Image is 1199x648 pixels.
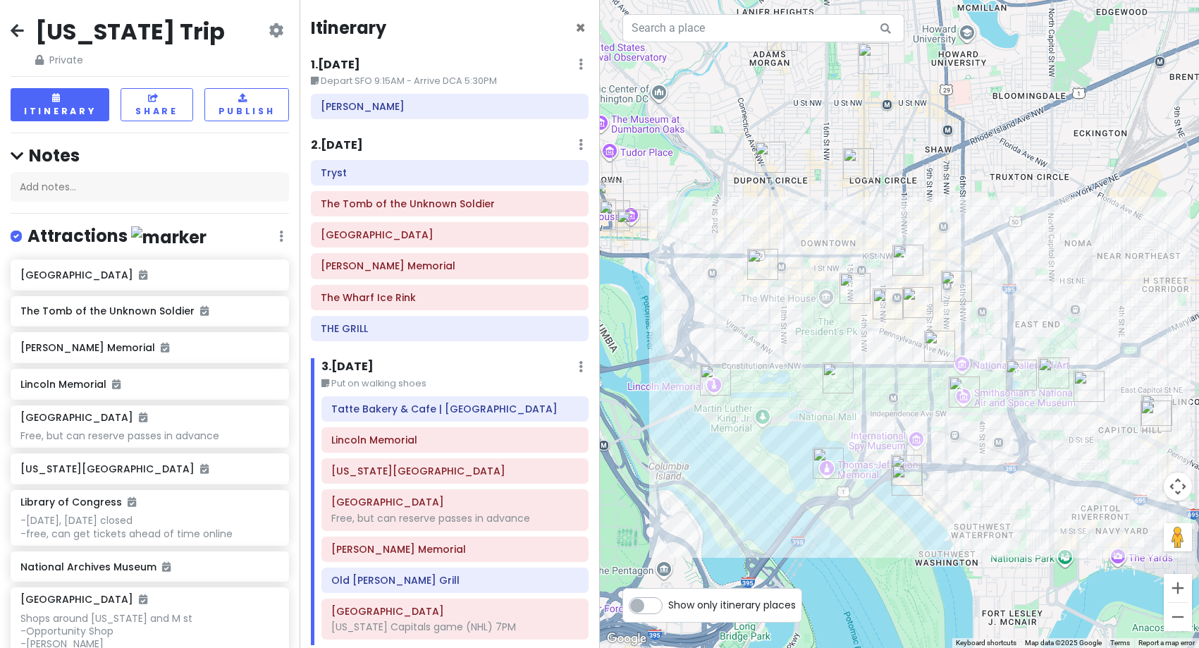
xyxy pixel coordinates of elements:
h6: [PERSON_NAME] Memorial [20,341,278,354]
h6: Lincoln Memorial [331,434,579,446]
div: Thomas Jefferson Memorial [813,448,844,479]
button: Zoom in [1164,574,1192,602]
div: Georgetown [599,200,630,231]
h6: Ulysses S. Grant Memorial [331,543,579,556]
div: Eastern Market [1141,395,1172,426]
small: Depart SFO 9:15AM - Arrive DCA 5:30PM [311,74,588,88]
div: -[DATE], [DATE] closed -free, can get tickets ahead of time online [20,514,278,539]
h6: Tryst [321,166,579,179]
button: Close [575,20,586,37]
h4: Itinerary [311,17,386,39]
div: Logan Tavern [843,148,874,179]
h6: Library of Congress [20,496,136,508]
div: United States Capitol [1038,357,1069,389]
div: Old Ebbitt Grill [840,273,871,304]
button: Drag Pegman onto the map to open Street View [1164,523,1192,551]
h6: Old Ebbitt Grill [331,574,579,587]
div: Lincoln Memorial [700,365,731,396]
h6: [GEOGRAPHIC_DATA] [20,269,278,281]
div: Capitol Hill Books [1140,401,1172,432]
span: Map data ©2025 Google [1025,639,1102,647]
button: Share [121,88,192,121]
div: Tatte Bakery & Cafe | City Center [892,245,923,276]
div: Free, but can reserve passes in advance [331,512,579,525]
h6: [GEOGRAPHIC_DATA] [20,411,147,424]
div: DC Holiday Market at Dupont Circle [755,142,786,173]
button: Publish [204,88,289,121]
h6: The Wharf Ice Rink [321,291,579,304]
h4: Attractions [27,225,207,248]
h6: Capital One Arena [331,605,579,618]
i: Added to itinerary [139,412,147,422]
i: Added to itinerary [200,306,209,316]
span: Show only itinerary places [668,597,796,613]
i: Added to itinerary [161,343,169,353]
a: Report a map error [1138,639,1195,647]
h6: Washington Monument [331,465,579,477]
input: Search a place [622,14,904,42]
h6: [GEOGRAPHIC_DATA] [20,593,147,606]
span: Close itinerary [575,16,586,39]
h6: The Tomb of the Unknown Soldier [321,197,579,210]
img: Google [603,630,650,648]
i: Added to itinerary [162,562,171,572]
span: Private [35,52,225,68]
div: Add notes... [11,172,289,202]
button: Itinerary [11,88,109,121]
div: Martin's Tavern [593,181,624,212]
div: Tryst [767,20,798,51]
h6: Arlington National Cemetery [321,228,579,241]
div: Ulysses S. Grant Memorial [1006,360,1037,391]
div: Warner Theatre [873,288,904,319]
i: Added to itinerary [139,270,147,280]
h6: 1 . [DATE] [311,58,360,73]
a: Open this area in Google Maps (opens a new window) [603,630,650,648]
button: Zoom out [1164,603,1192,631]
img: marker [131,226,207,248]
small: Put on walking shoes [321,377,588,391]
div: Founding Farmers DC [747,249,778,280]
i: Added to itinerary [128,497,136,507]
h6: 3 . [DATE] [321,360,374,374]
i: Added to itinerary [139,594,147,604]
h6: Smithsonian National Air and Space Museum [331,496,579,508]
div: Library of Congress [1074,371,1105,402]
div: Maydan [858,43,889,74]
div: The Wharf Ice Rink [892,465,923,496]
div: Capital One Arena [941,271,972,302]
h4: Notes [11,145,289,166]
h6: 2 . [DATE] [311,138,363,153]
div: [US_STATE] Capitals game (NHL) 7PM [331,621,579,633]
h6: Tatte Bakery & Cafe | City Center [331,403,579,415]
div: Olfactory NYC [585,199,616,230]
h6: THE GRILL [321,322,579,335]
h6: [US_STATE][GEOGRAPHIC_DATA] [20,463,278,475]
h6: Thomas Jefferson Memorial [321,259,579,272]
i: Added to itinerary [112,379,121,389]
h6: The Tomb of the Unknown Soldier [20,305,278,317]
div: National Archives Museum [924,331,955,362]
h6: Logan Tavern [321,100,579,113]
h2: [US_STATE] Trip [35,17,225,47]
i: Added to itinerary [200,464,209,474]
button: Map camera controls [1164,472,1192,501]
h6: National Archives Museum [20,561,278,573]
button: Keyboard shortcuts [956,638,1016,648]
div: Smithsonian National Air and Space Museum [949,377,980,408]
div: THE GRILL [891,455,922,486]
div: YELLOW Georgetown [582,152,613,183]
div: Ford's Theatre [902,287,933,318]
div: Free, but can reserve passes in advance [20,429,278,442]
a: Terms (opens in new tab) [1110,639,1130,647]
div: Baked & Wired [617,209,648,240]
div: Washington Monument [823,362,854,393]
h6: Lincoln Memorial [20,378,278,391]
